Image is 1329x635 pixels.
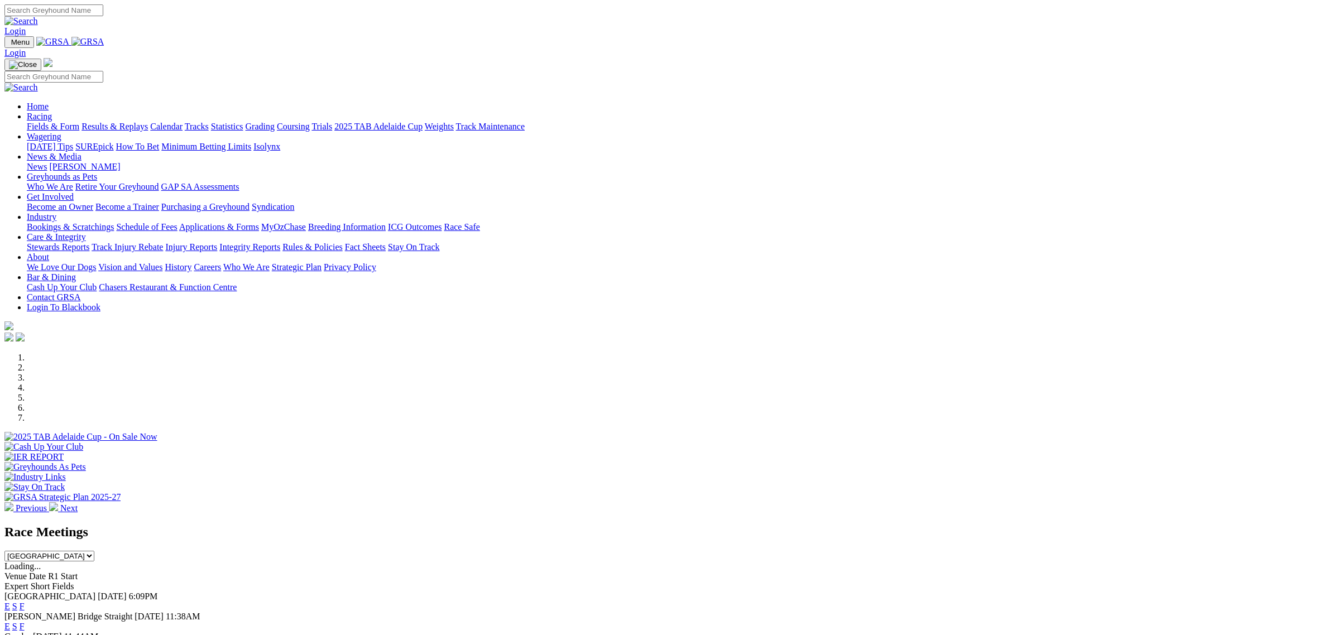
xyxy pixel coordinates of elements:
button: Toggle navigation [4,36,34,48]
a: Greyhounds as Pets [27,172,97,181]
span: 6:09PM [129,591,158,601]
a: Stay On Track [388,242,439,252]
a: Syndication [252,202,294,211]
a: Get Involved [27,192,74,201]
a: News [27,162,47,171]
a: Fields & Form [27,122,79,131]
a: Integrity Reports [219,242,280,252]
a: Careers [194,262,221,272]
a: Cash Up Your Club [27,282,97,292]
div: About [27,262,1325,272]
a: Wagering [27,132,61,141]
a: Chasers Restaurant & Function Centre [99,282,237,292]
a: Who We Are [27,182,73,191]
span: [PERSON_NAME] Bridge Straight [4,612,132,621]
span: Short [31,581,50,591]
img: Close [9,60,37,69]
div: Greyhounds as Pets [27,182,1325,192]
a: Login [4,26,26,36]
a: Previous [4,503,49,513]
a: ICG Outcomes [388,222,442,232]
a: Schedule of Fees [116,222,177,232]
div: Racing [27,122,1325,132]
a: Calendar [150,122,183,131]
a: How To Bet [116,142,160,151]
span: Venue [4,571,27,581]
img: Industry Links [4,472,66,482]
img: 2025 TAB Adelaide Cup - On Sale Now [4,432,157,442]
a: News & Media [27,152,81,161]
a: 2025 TAB Adelaide Cup [334,122,423,131]
a: We Love Our Dogs [27,262,96,272]
span: Menu [11,38,30,46]
a: History [165,262,191,272]
div: News & Media [27,162,1325,172]
a: Next [49,503,78,513]
a: Weights [425,122,454,131]
a: Contact GRSA [27,292,80,302]
img: GRSA Strategic Plan 2025-27 [4,492,121,502]
a: E [4,622,10,631]
a: Applications & Forms [179,222,259,232]
a: Bar & Dining [27,272,76,282]
img: twitter.svg [16,333,25,341]
a: Breeding Information [308,222,386,232]
a: Retire Your Greyhound [75,182,159,191]
button: Toggle navigation [4,59,41,71]
a: MyOzChase [261,222,306,232]
a: Tracks [185,122,209,131]
input: Search [4,71,103,83]
a: Statistics [211,122,243,131]
img: logo-grsa-white.png [4,321,13,330]
span: Date [29,571,46,581]
a: GAP SA Assessments [161,182,239,191]
a: [PERSON_NAME] [49,162,120,171]
a: Become an Owner [27,202,93,211]
a: Grading [246,122,275,131]
div: Care & Integrity [27,242,1325,252]
div: Bar & Dining [27,282,1325,292]
h2: Race Meetings [4,525,1325,540]
a: Isolynx [253,142,280,151]
a: F [20,622,25,631]
img: facebook.svg [4,333,13,341]
a: S [12,622,17,631]
img: IER REPORT [4,452,64,462]
a: Purchasing a Greyhound [161,202,250,211]
a: E [4,602,10,611]
a: Vision and Values [98,262,162,272]
a: S [12,602,17,611]
img: Cash Up Your Club [4,442,83,452]
div: Industry [27,222,1325,232]
a: SUREpick [75,142,113,151]
a: Rules & Policies [282,242,343,252]
img: chevron-right-pager-white.svg [49,502,58,511]
a: Stewards Reports [27,242,89,252]
span: Fields [52,581,74,591]
span: 11:38AM [166,612,200,621]
a: Trials [311,122,332,131]
a: Who We Are [223,262,270,272]
a: Home [27,102,49,111]
img: Greyhounds As Pets [4,462,86,472]
span: R1 Start [48,571,78,581]
img: logo-grsa-white.png [44,58,52,67]
img: GRSA [36,37,69,47]
a: Race Safe [444,222,479,232]
a: Injury Reports [165,242,217,252]
a: Care & Integrity [27,232,86,242]
a: F [20,602,25,611]
img: Stay On Track [4,482,65,492]
a: Track Maintenance [456,122,525,131]
a: Racing [27,112,52,121]
a: Industry [27,212,56,222]
a: Bookings & Scratchings [27,222,114,232]
img: GRSA [71,37,104,47]
a: Strategic Plan [272,262,322,272]
span: Loading... [4,561,41,571]
span: Next [60,503,78,513]
a: About [27,252,49,262]
a: Fact Sheets [345,242,386,252]
a: Coursing [277,122,310,131]
img: Search [4,16,38,26]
